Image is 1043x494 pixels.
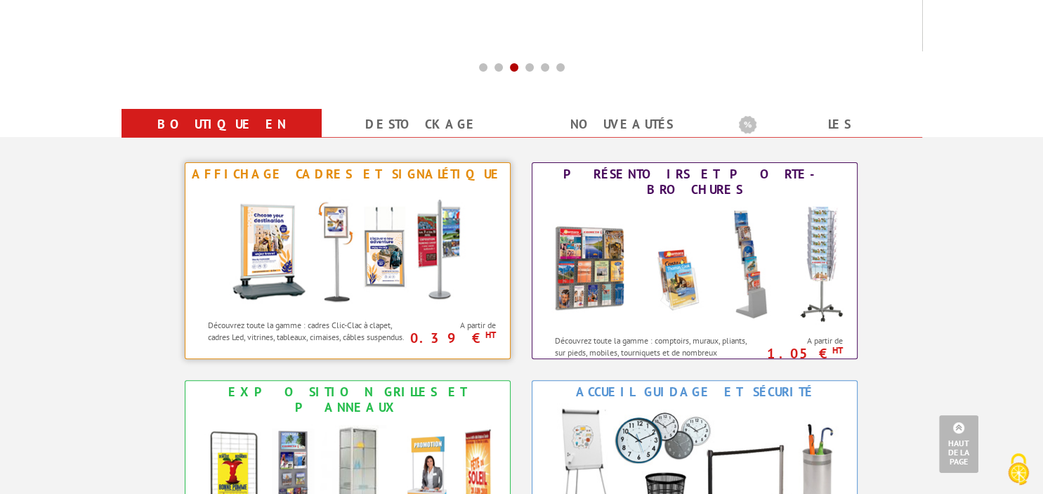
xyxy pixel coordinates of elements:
p: 0.39 € [405,334,496,342]
a: Les promotions [739,112,905,162]
p: Découvrez toute la gamme : cadres Clic-Clac à clapet, cadres Led, vitrines, tableaux, cimaises, c... [208,319,408,343]
img: Présentoirs et Porte-brochures [540,201,849,327]
p: Découvrez toute la gamme : comptoirs, muraux, pliants, sur pieds, mobiles, tourniquets et de nomb... [555,334,755,370]
img: Cookies (fenêtre modale) [1001,452,1036,487]
a: Haut de la page [939,415,978,473]
div: Exposition Grilles et Panneaux [189,384,506,415]
div: Présentoirs et Porte-brochures [536,167,853,197]
a: Destockage [339,112,505,137]
sup: HT [832,344,842,356]
div: Affichage Cadres et Signalétique [189,167,506,182]
a: nouveautés [539,112,705,137]
b: Les promotions [739,112,914,140]
p: 1.05 € [752,349,843,358]
div: Accueil Guidage et Sécurité [536,384,853,400]
sup: HT [485,329,495,341]
span: A partir de [412,320,496,331]
a: Présentoirs et Porte-brochures Présentoirs et Porte-brochures Découvrez toute la gamme : comptoir... [532,162,858,359]
img: Affichage Cadres et Signalétique [218,186,478,312]
a: Affichage Cadres et Signalétique Affichage Cadres et Signalétique Découvrez toute la gamme : cadr... [185,162,511,359]
a: Boutique en ligne [138,112,305,162]
span: A partir de [759,335,843,346]
button: Cookies (fenêtre modale) [994,446,1043,494]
